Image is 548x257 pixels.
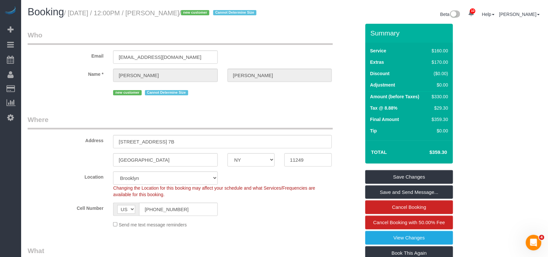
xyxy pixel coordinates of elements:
[113,185,315,197] span: Changing the Location for this booking may affect your schedule and what Services/Frequencies are...
[179,9,258,17] span: /
[429,93,448,100] div: $330.00
[370,47,386,54] label: Service
[526,235,541,250] iframe: Intercom live chat
[410,150,447,155] h4: $359.30
[64,9,258,17] small: / [DATE] / 12:00PM / [PERSON_NAME]
[213,10,256,15] span: Cannot Determine Size
[370,128,377,134] label: Tip
[119,222,187,227] span: Send me text message reminders
[429,82,448,88] div: $0.00
[429,128,448,134] div: $0.00
[139,203,217,216] input: Cell Number
[4,7,17,16] img: Automaid Logo
[365,216,453,229] a: Cancel Booking with 50.00% Fee
[371,149,387,155] strong: Total
[499,12,540,17] a: [PERSON_NAME]
[23,50,108,59] label: Email
[113,153,217,167] input: City
[440,12,461,17] a: Beta
[370,105,398,111] label: Tax @ 8.88%
[429,105,448,111] div: $29.30
[429,59,448,65] div: $170.00
[482,12,495,17] a: Help
[113,69,217,82] input: First Name
[28,30,333,45] legend: Who
[113,90,141,95] span: new customer
[365,170,453,184] a: Save Changes
[373,220,445,225] span: Cancel Booking with 50.00% Fee
[370,59,384,65] label: Extras
[470,8,476,14] span: 10
[429,70,448,77] div: ($0.00)
[365,200,453,214] a: Cancel Booking
[113,50,217,64] input: Email
[465,7,477,21] a: 10
[370,82,395,88] label: Adjustment
[429,116,448,123] div: $359.30
[365,231,453,245] a: View Changes
[365,185,453,199] a: Save and Send Message...
[23,69,108,77] label: Name *
[23,135,108,144] label: Address
[429,47,448,54] div: $160.00
[28,115,333,129] legend: Where
[145,90,188,95] span: Cannot Determine Size
[370,116,399,123] label: Final Amount
[23,171,108,180] label: Location
[370,93,419,100] label: Amount (before Taxes)
[370,70,390,77] label: Discount
[284,153,332,167] input: Zip Code
[539,235,544,240] span: 4
[23,203,108,211] label: Cell Number
[28,6,64,18] span: Booking
[450,10,460,19] img: New interface
[371,29,450,37] h3: Summary
[228,69,332,82] input: Last Name
[181,10,209,15] span: new customer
